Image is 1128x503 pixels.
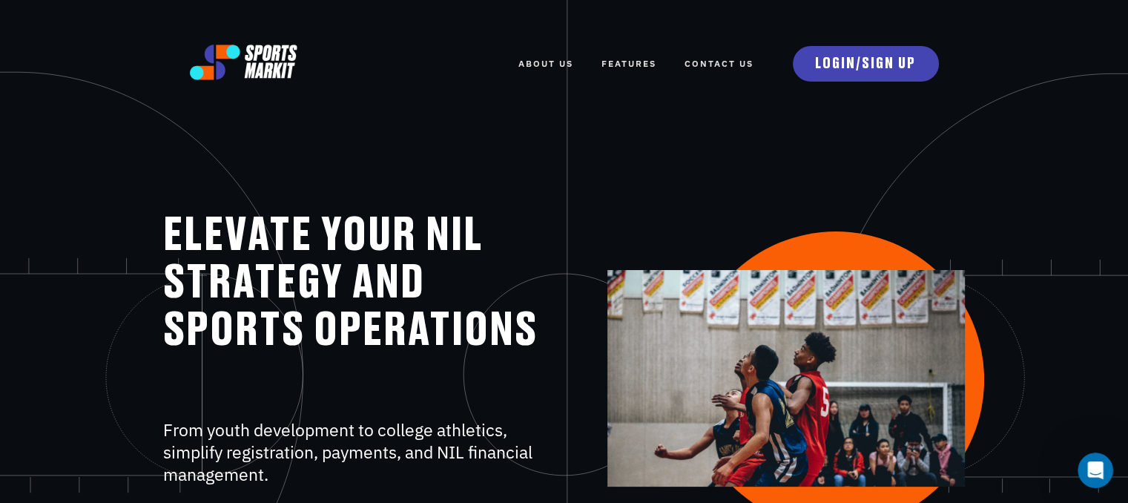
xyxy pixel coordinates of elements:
[601,47,656,80] a: FEATURES
[190,45,298,80] img: logo
[518,47,573,80] a: ABOUT US
[163,212,548,355] h1: ELEVATE YOUR NIL STRATEGY AND SPORTS OPERATIONS
[685,47,753,80] a: Contact Us
[163,418,532,485] span: From youth development to college athletics, simplify registration, payments, and NIL financial m...
[793,46,939,82] a: LOGIN/SIGN UP
[1078,453,1113,488] iframe: Intercom live chat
